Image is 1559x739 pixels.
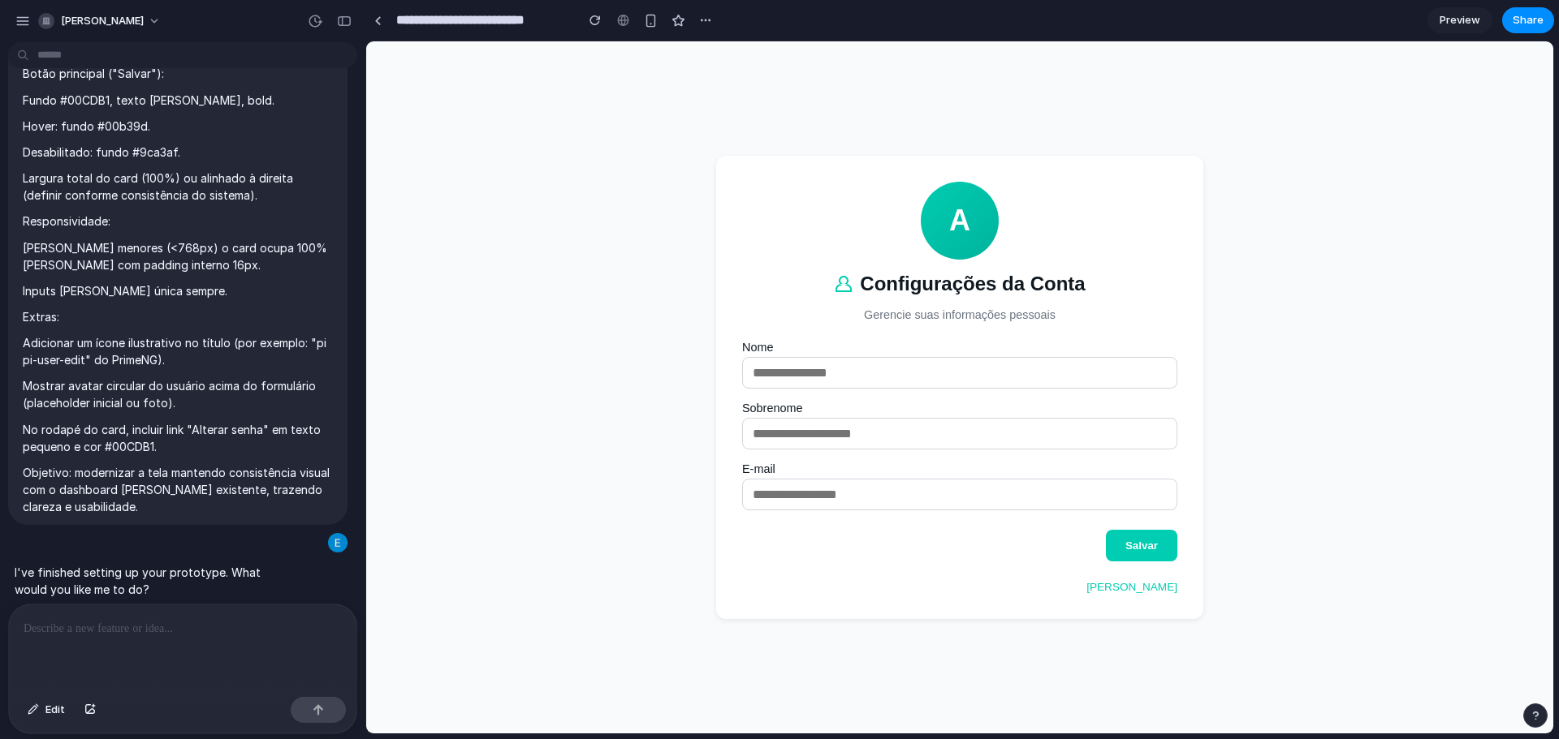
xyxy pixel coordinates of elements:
p: Responsividade: [23,213,333,230]
button: [PERSON_NAME] [32,8,169,34]
label: Sobrenome [376,360,811,408]
p: [PERSON_NAME] menores (<768px) o card ocupa 100% [PERSON_NAME] com padding interno 16px. [23,239,333,273]
p: Objetivo: modernizar a tela mantendo consistência visual com o dashboard [PERSON_NAME] existente,... [23,464,333,515]
span: Preview [1440,12,1480,28]
p: Gerencie suas informações pessoais [498,267,689,280]
span: [PERSON_NAME] [61,13,144,29]
div: A [555,140,633,218]
p: Hover: fundo #00b39d. [23,118,333,135]
label: Nome [376,299,811,347]
input: Nome [376,316,811,347]
p: Largura total do card (100%) ou alinhado à direita (definir conforme consistência do sistema). [23,170,333,204]
span: Configurações da Conta [494,231,719,254]
button: Edit [19,697,73,723]
button: Share [1502,7,1554,33]
a: Preview [1427,7,1492,33]
label: E-mail [376,421,811,469]
p: Extras: [23,308,333,325]
p: Mostrar avatar circular do usuário acima do formulário (placeholder inicial ou foto). [23,377,333,411]
input: E-mail [376,437,811,469]
p: Botão principal ("Salvar"): [23,65,333,82]
p: No rodapé do card, incluir link "Alterar senha" em texto pequeno e cor #00CDB1. [23,421,333,455]
p: Adicionar um ícone ilustrativo no título (por exemplo: "pi pi-user-edit" do PrimeNG). [23,334,333,368]
input: Sobrenome [376,376,811,408]
p: Inputs [PERSON_NAME] única sempre. [23,282,333,299]
p: I've finished setting up your prototype. What would you like me to do? [15,564,286,598]
span: Edit [45,702,65,718]
button: Salvar [740,488,811,520]
p: Fundo #00CDB1, texto [PERSON_NAME], bold. [23,92,333,109]
span: Share [1513,12,1544,28]
a: [PERSON_NAME] [720,539,811,552]
p: Desabilitado: fundo #9ca3af. [23,144,333,161]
